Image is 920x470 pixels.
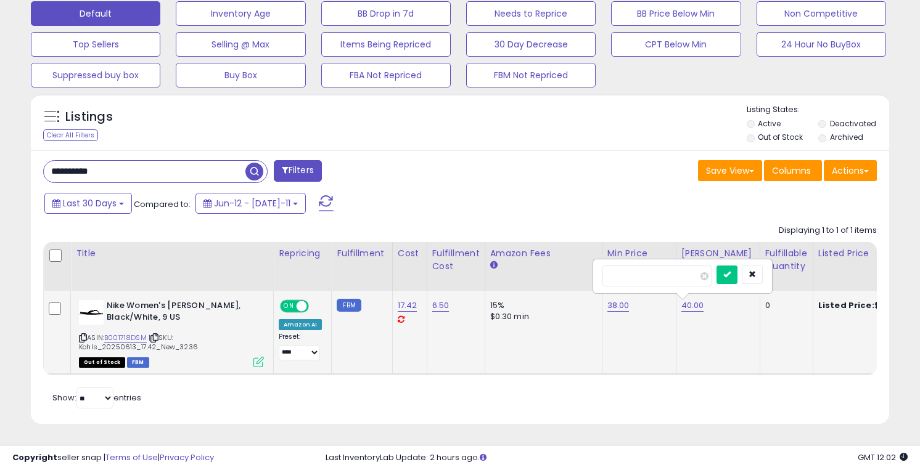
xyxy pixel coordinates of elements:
b: Listed Price: [818,299,874,311]
button: Columns [764,160,822,181]
div: 15% [490,300,593,311]
button: Last 30 Days [44,193,132,214]
span: Last 30 Days [63,197,117,209]
label: Active [758,118,781,129]
button: Buy Box [176,63,305,87]
button: Items Being Repriced [321,32,451,57]
div: Last InventoryLab Update: 2 hours ago. [326,452,908,464]
small: FBM [337,299,361,312]
div: Fulfillment Cost [432,247,480,273]
span: Compared to: [134,198,191,210]
div: Fulfillment [337,247,387,260]
button: Non Competitive [757,1,886,26]
span: Show: entries [52,392,141,403]
label: Archived [830,132,863,142]
button: 24 Hour No BuyBox [757,32,886,57]
a: 6.50 [432,299,450,312]
span: Columns [772,164,811,177]
span: Jun-12 - [DATE]-11 [214,197,290,209]
div: Min Price [607,247,671,260]
div: Amazon AI [279,319,322,330]
button: Top Sellers [31,32,160,57]
a: 38.00 [607,299,630,312]
div: seller snap | | [12,452,214,464]
span: | SKU: Kohls_20250613_17.42_New_3236 [79,333,198,351]
button: Selling @ Max [176,32,305,57]
button: 30 Day Decrease [466,32,596,57]
div: $0.30 min [490,311,593,322]
div: Clear All Filters [43,129,98,141]
button: Actions [824,160,877,181]
button: Save View [698,160,762,181]
a: Terms of Use [105,452,158,463]
div: Amazon Fees [490,247,597,260]
div: Preset: [279,333,322,360]
span: OFF [307,301,327,312]
h5: Listings [65,108,113,126]
button: Needs to Reprice [466,1,596,26]
button: Jun-12 - [DATE]-11 [195,193,306,214]
a: 17.42 [398,299,417,312]
img: 21JboHxxU+L._SL40_.jpg [79,300,104,325]
button: Default [31,1,160,26]
p: Listing States: [747,104,889,116]
div: Title [76,247,268,260]
div: 0 [765,300,803,311]
a: B001718DSM [104,333,147,343]
a: 40.00 [681,299,704,312]
span: 2025-08-11 12:02 GMT [858,452,908,463]
span: ON [281,301,297,312]
div: Displaying 1 to 1 of 1 items [779,225,877,237]
button: Filters [274,160,322,182]
span: All listings that are currently out of stock and unavailable for purchase on Amazon [79,357,125,368]
label: Deactivated [830,118,876,129]
span: FBM [127,357,149,368]
button: FBM Not Repriced [466,63,596,87]
b: Nike Women's [PERSON_NAME], Black/White, 9 US [107,300,257,326]
a: Privacy Policy [160,452,214,463]
button: BB Price Below Min [611,1,741,26]
button: Inventory Age [176,1,305,26]
button: FBA Not Repriced [321,63,451,87]
button: BB Drop in 7d [321,1,451,26]
div: Repricing [279,247,326,260]
button: CPT Below Min [611,32,741,57]
button: Suppressed buy box [31,63,160,87]
div: [PERSON_NAME] [681,247,755,260]
label: Out of Stock [758,132,803,142]
div: ASIN: [79,300,264,366]
strong: Copyright [12,452,57,463]
small: Amazon Fees. [490,260,498,271]
div: Cost [398,247,422,260]
div: Fulfillable Quantity [765,247,808,273]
